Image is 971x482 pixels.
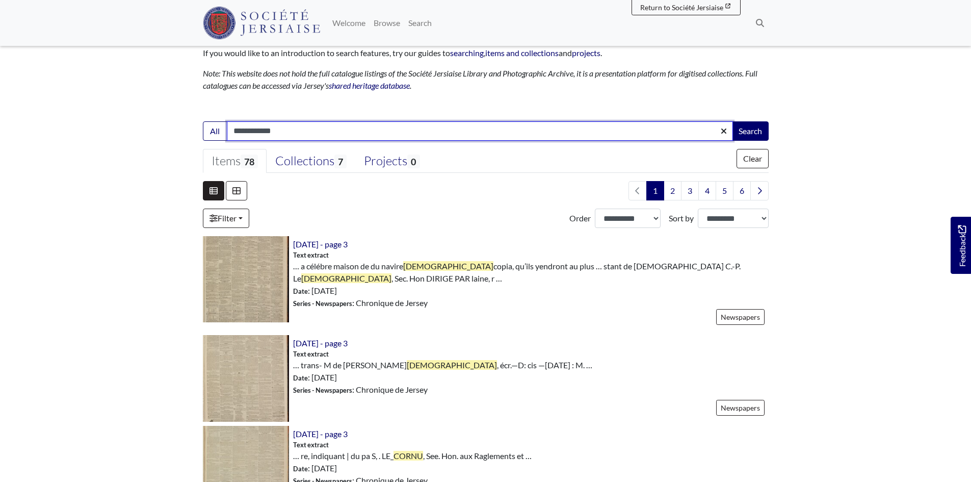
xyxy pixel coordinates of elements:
span: : Chronique de Jersey [293,297,428,309]
li: Previous page [628,181,647,200]
a: Goto page 3 [681,181,699,200]
span: 0 [407,155,419,168]
a: Filter [203,209,249,228]
p: If you would like to an introduction to search features, try our guides to , and . [203,47,769,59]
a: Société Jersiaise logo [203,4,321,42]
a: [DATE] - page 3 [293,429,348,439]
span: 7 [334,155,347,168]
input: Enter one or more search terms... [227,121,733,141]
a: Search [404,13,436,33]
span: Text extract [293,250,329,260]
div: Collections [275,154,347,169]
a: Newspapers [716,309,765,325]
span: … a célébre maison de du navire copia, qu’ils yendront au plus … stant de [DEMOGRAPHIC_DATA] C.-P... [293,260,769,285]
a: Would you like to provide feedback? [951,217,971,274]
a: searching [450,48,484,58]
img: Société Jersiaise [203,7,321,39]
div: Items [212,154,258,169]
nav: pagination [624,181,769,200]
a: Goto page 5 [716,181,733,200]
span: 78 [241,155,258,168]
span: Feedback [956,225,968,267]
span: Text extract [293,349,329,359]
a: Goto page 4 [698,181,716,200]
a: Goto page 6 [733,181,751,200]
button: Clear [737,149,769,168]
span: Series - Newspapers [293,299,352,308]
span: [DEMOGRAPHIC_DATA] [301,273,391,283]
a: projects [572,48,600,58]
a: [DATE] - page 3 [293,239,348,249]
em: Note: This website does not hold the full catalogue listings of the Société Jersiaise Library and... [203,68,757,90]
a: Newspapers [716,400,765,416]
button: Search [732,121,769,141]
a: [DATE] - page 3 [293,338,348,348]
div: Projects [364,154,419,169]
span: Text extract [293,440,329,450]
label: Order [569,212,591,224]
a: shared heritage database [329,81,410,90]
a: Next page [750,181,769,200]
img: 28th October 1865 - page 3 [203,335,289,421]
span: : [DATE] [293,371,337,384]
span: … trans- M de [PERSON_NAME] , écr.—D: cis —[DATE] : M. … [293,359,592,371]
span: CORNU [393,451,423,461]
button: All [203,121,227,141]
a: items and collections [485,48,559,58]
span: … re, indiquant | du pa S, . LE_ , See. Hon. aux Raglements et … [293,450,532,462]
img: 30th August 1865 - page 3 [203,236,289,322]
a: Welcome [328,13,370,33]
span: Series - Newspapers [293,386,352,394]
span: Return to Société Jersiaise [640,3,723,12]
span: Date [293,374,308,382]
span: Date [293,465,308,473]
label: Sort by [669,212,694,224]
a: Browse [370,13,404,33]
span: Date [293,287,308,295]
span: : Chronique de Jersey [293,384,428,396]
span: : [DATE] [293,285,337,297]
span: [DEMOGRAPHIC_DATA] [407,360,497,370]
span: [DEMOGRAPHIC_DATA] [403,261,493,271]
span: : [DATE] [293,462,337,474]
a: Goto page 2 [664,181,681,200]
span: Goto page 1 [646,181,664,200]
